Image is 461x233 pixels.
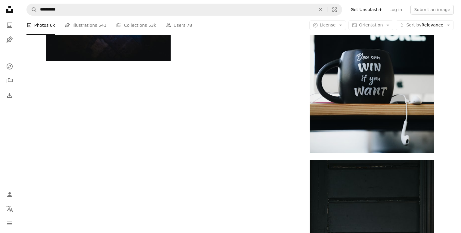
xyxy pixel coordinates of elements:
a: close up photography of black and white ceramic mug on table [310,57,434,62]
a: Log in / Sign up [4,189,16,201]
a: Log in [386,5,406,14]
button: Menu [4,217,16,229]
a: Photos [4,19,16,31]
a: Illustrations 541 [65,16,107,35]
a: Home — Unsplash [4,4,16,17]
span: Sort by [406,23,421,27]
a: Collections 53k [116,16,156,35]
a: Collections [4,75,16,87]
a: Users 78 [166,16,192,35]
button: Clear [314,4,327,15]
span: License [320,23,336,27]
a: Illustrations [4,34,16,46]
button: Submit an image [410,5,454,14]
span: 78 [187,22,192,29]
a: Get Unsplash+ [347,5,386,14]
a: Download History [4,89,16,101]
button: License [309,20,346,30]
button: Search Unsplash [27,4,37,15]
span: Relevance [406,22,443,28]
span: 53k [148,22,156,29]
button: Sort byRelevance [396,20,454,30]
button: Language [4,203,16,215]
form: Find visuals sitewide [26,4,342,16]
button: Orientation [348,20,393,30]
span: 541 [98,22,107,29]
a: Explore [4,60,16,72]
button: Visual search [327,4,342,15]
span: Orientation [359,23,383,27]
